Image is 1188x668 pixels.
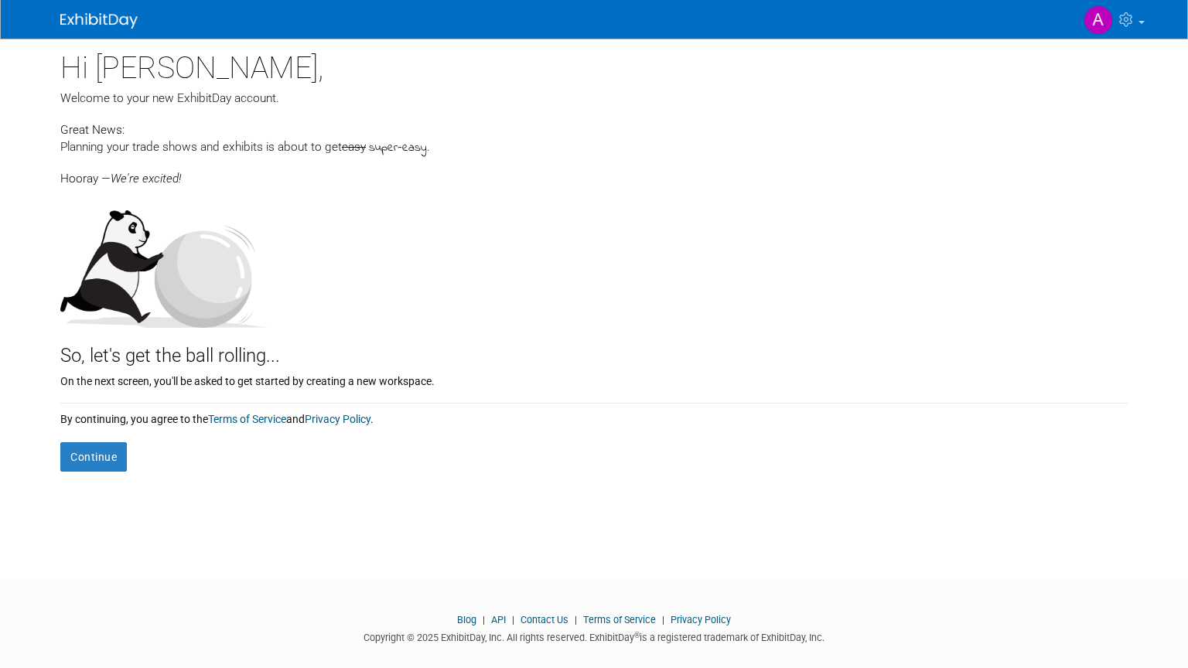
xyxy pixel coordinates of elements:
a: Privacy Policy [671,614,731,625]
button: Continue [60,442,127,472]
img: ExhibitDay [60,13,138,29]
a: Terms of Service [583,614,656,625]
span: | [571,614,581,625]
img: Andres Castillo Orozco (Student) [1084,5,1113,35]
sup: ® [634,631,640,639]
a: Contact Us [521,614,568,625]
a: API [491,614,506,625]
a: Blog [457,614,476,625]
span: | [508,614,518,625]
div: Hi [PERSON_NAME], [60,39,1128,90]
div: Hooray — [60,157,1128,187]
div: So, let's get the ball rolling... [60,328,1128,370]
div: By continuing, you agree to the and . [60,404,1128,427]
span: | [658,614,668,625]
div: Great News: [60,121,1128,138]
span: super-easy [369,139,427,157]
span: easy [342,140,366,154]
div: Planning your trade shows and exhibits is about to get . [60,138,1128,157]
span: We're excited! [111,172,181,186]
a: Terms of Service [208,413,286,425]
a: Privacy Policy [305,413,370,425]
span: | [479,614,489,625]
img: Let's get the ball rolling [60,195,269,328]
div: Welcome to your new ExhibitDay account. [60,90,1128,107]
div: On the next screen, you'll be asked to get started by creating a new workspace. [60,370,1128,389]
